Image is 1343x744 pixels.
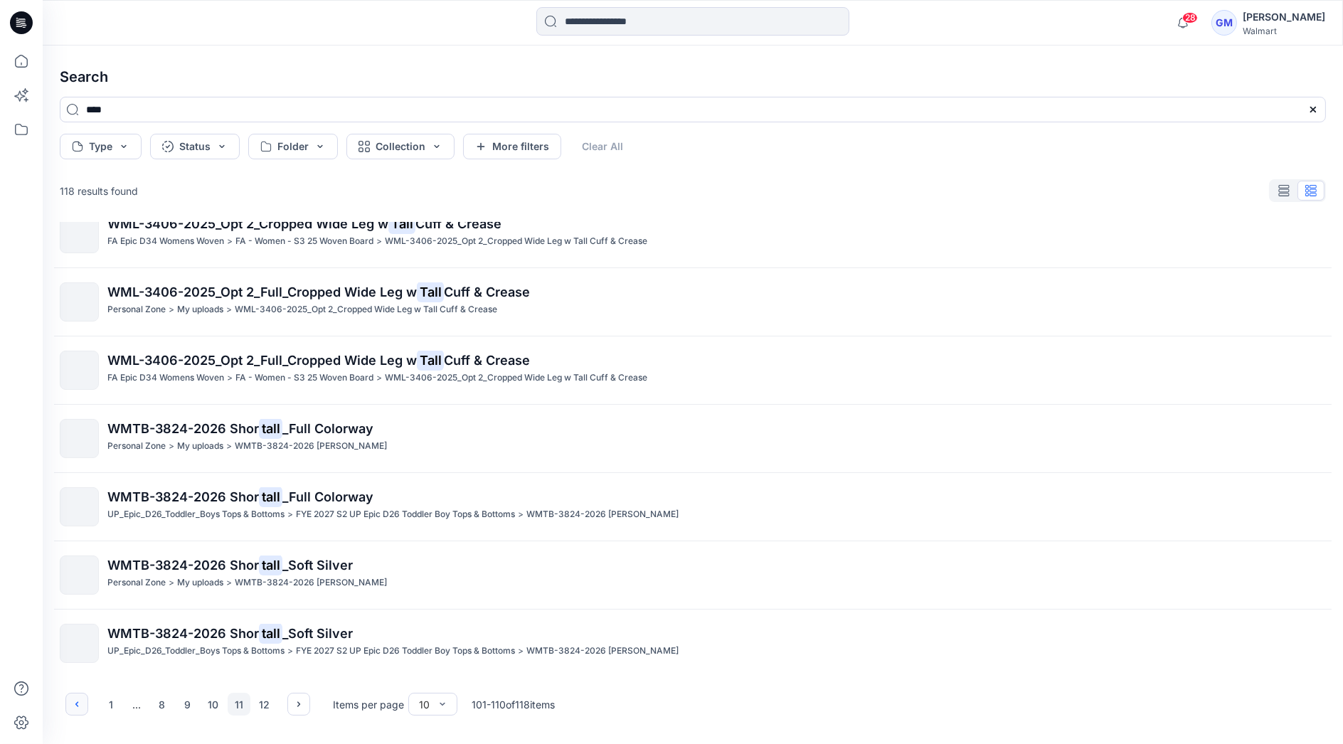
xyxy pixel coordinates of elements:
a: WMTB-3824-2026 Shortall_Soft SilverUP_Epic_D26_Toddler_Boys Tops & Bottoms>FYE 2027 S2 UP Epic D2... [51,615,1334,671]
button: More filters [463,134,561,159]
p: Personal Zone [107,439,166,454]
span: WML-3406-2025_Opt 2_Full_Cropped Wide Leg w [107,285,417,299]
p: WML-3406-2025_Opt 2_Cropped Wide Leg w Tall Cuff & Crease [235,302,497,317]
p: > [226,302,232,317]
div: Walmart [1243,26,1325,36]
p: UP_Epic_D26_Toddler_Boys Tops & Bottoms [107,507,285,522]
p: WMTB-3824-2026 Shortall [526,644,679,659]
p: My uploads [177,302,223,317]
p: FA Epic D34 Womens Woven [107,234,224,249]
p: > [227,371,233,386]
p: FA Epic D34 Womens Woven [107,371,224,386]
a: WMTB-3824-2026 Shortall_Full ColorwayPersonal Zone>My uploads>WMTB-3824-2026 [PERSON_NAME] [51,410,1334,467]
button: 12 [253,693,276,716]
span: _Soft Silver [282,558,353,573]
p: FYE 2027 S2 UP Epic D26 Toddler Boy Tops & Bottoms [296,507,515,522]
p: > [287,507,293,522]
a: WML-3406-2025_Opt 2_Full_Cropped Wide Leg wTallCuff & CreasePersonal Zone>My uploads>WML-3406-202... [51,274,1334,330]
a: WML-3406-2025_Opt 2_Full_Cropped Wide Leg wTallCuff & CreaseFA Epic D34 Womens Woven>FA - Women -... [51,342,1334,398]
button: 10 [202,693,225,716]
span: Cuff & Crease [444,353,530,368]
mark: Tall [417,282,444,302]
mark: Tall [388,213,415,233]
div: 10 [419,697,430,712]
button: 1 [100,693,122,716]
div: ... [125,693,148,716]
span: WMTB-3824-2026 Shor [107,626,259,641]
p: > [227,234,233,249]
p: 101 - 110 of 118 items [472,697,555,712]
p: WML-3406-2025_Opt 2_Cropped Wide Leg w Tall Cuff & Crease [385,234,647,249]
mark: tall [259,623,282,643]
p: > [518,644,524,659]
mark: tall [259,555,282,575]
p: Items per page [333,697,404,712]
p: > [169,575,174,590]
p: WMTB-3824-2026 Shortall [235,575,387,590]
p: > [376,234,382,249]
div: GM [1211,10,1237,36]
a: WMTB-3824-2026 Shortall_Soft SilverPersonal Zone>My uploads>WMTB-3824-2026 [PERSON_NAME] [51,547,1334,603]
a: WML-3406-2025_Opt 2_Cropped Wide Leg wTallCuff & CreaseFA Epic D34 Womens Woven>FA - Women - S3 2... [51,206,1334,262]
p: > [518,507,524,522]
button: Status [150,134,240,159]
span: WML-3406-2025_Opt 2_Full_Cropped Wide Leg w [107,353,417,368]
span: _Full Colorway [282,421,373,436]
a: WMTB-3824-2026 Shortall_Full ColorwayUP_Epic_D26_Toddler_Boys Tops & Bottoms>FYE 2027 S2 UP Epic ... [51,479,1334,535]
span: _Full Colorway [282,489,373,504]
p: WML-3406-2025_Opt 2_Cropped Wide Leg w Tall Cuff & Crease [385,371,647,386]
p: UP_Epic_D26_Toddler_Boys Tops & Bottoms [107,644,285,659]
span: WMTB-3824-2026 Shor [107,421,259,436]
h4: Search [48,57,1337,97]
span: Cuff & Crease [415,216,501,231]
p: Personal Zone [107,302,166,317]
p: WMTB-3824-2026 Shortall [526,507,679,522]
span: WMTB-3824-2026 Shor [107,489,259,504]
p: > [376,371,382,386]
p: FYE 2027 S2 UP Epic D26 Toddler Boy Tops & Bottoms [296,644,515,659]
p: FA - Women - S3 25 Woven Board [235,371,373,386]
span: _Soft Silver [282,626,353,641]
span: Cuff & Crease [444,285,530,299]
p: > [169,439,174,454]
span: WMTB-3824-2026 Shor [107,558,259,573]
button: Type [60,134,142,159]
span: 28 [1182,12,1198,23]
mark: tall [259,487,282,506]
p: > [169,302,174,317]
p: > [226,439,232,454]
span: WML-3406-2025_Opt 2_Cropped Wide Leg w [107,216,388,231]
mark: Tall [417,350,444,370]
button: 11 [228,693,250,716]
mark: tall [259,418,282,438]
p: > [226,575,232,590]
p: > [287,644,293,659]
p: WMTB-3824-2026 Shortall [235,439,387,454]
p: Personal Zone [107,575,166,590]
p: My uploads [177,575,223,590]
p: 118 results found [60,184,138,198]
p: FA - Women - S3 25 Woven Board [235,234,373,249]
button: Folder [248,134,338,159]
p: My uploads [177,439,223,454]
button: Collection [346,134,455,159]
button: 8 [151,693,174,716]
div: [PERSON_NAME] [1243,9,1325,26]
button: 9 [176,693,199,716]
